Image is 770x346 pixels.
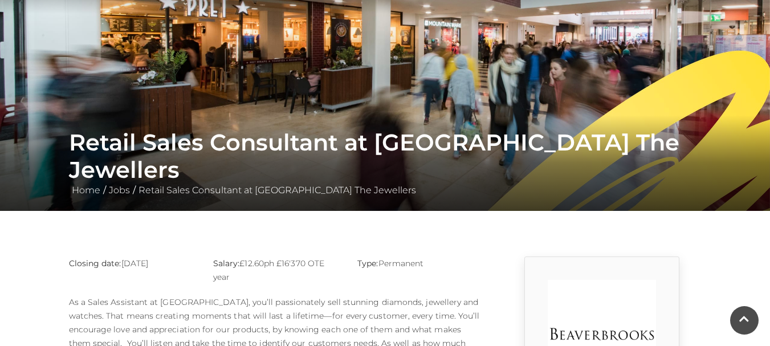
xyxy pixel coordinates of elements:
p: Permanent [357,257,484,270]
a: Retail Sales Consultant at [GEOGRAPHIC_DATA] The Jewellers [136,185,419,196]
h1: Retail Sales Consultant at [GEOGRAPHIC_DATA] The Jewellers [69,129,702,184]
strong: Salary: [213,258,240,268]
p: [DATE] [69,257,196,270]
strong: Closing date: [69,258,121,268]
a: Home [69,185,103,196]
strong: Type: [357,258,378,268]
div: / / [60,129,710,197]
a: Jobs [106,185,133,196]
p: £12.60ph £16'370 OTE year [213,257,340,284]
